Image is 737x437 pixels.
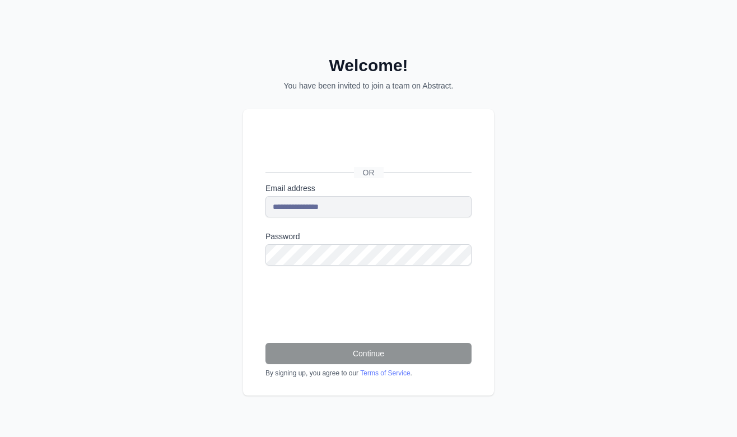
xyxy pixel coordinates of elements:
[265,343,472,364] button: Continue
[243,80,494,91] p: You have been invited to join a team on Abstract.
[265,369,472,378] div: By signing up, you agree to our .
[265,183,472,194] label: Email address
[354,167,384,178] span: OR
[265,231,472,242] label: Password
[260,135,475,160] iframe: Sign in with Google Button
[360,369,410,377] a: Terms of Service
[243,55,494,76] h2: Welcome!
[265,279,436,323] iframe: reCAPTCHA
